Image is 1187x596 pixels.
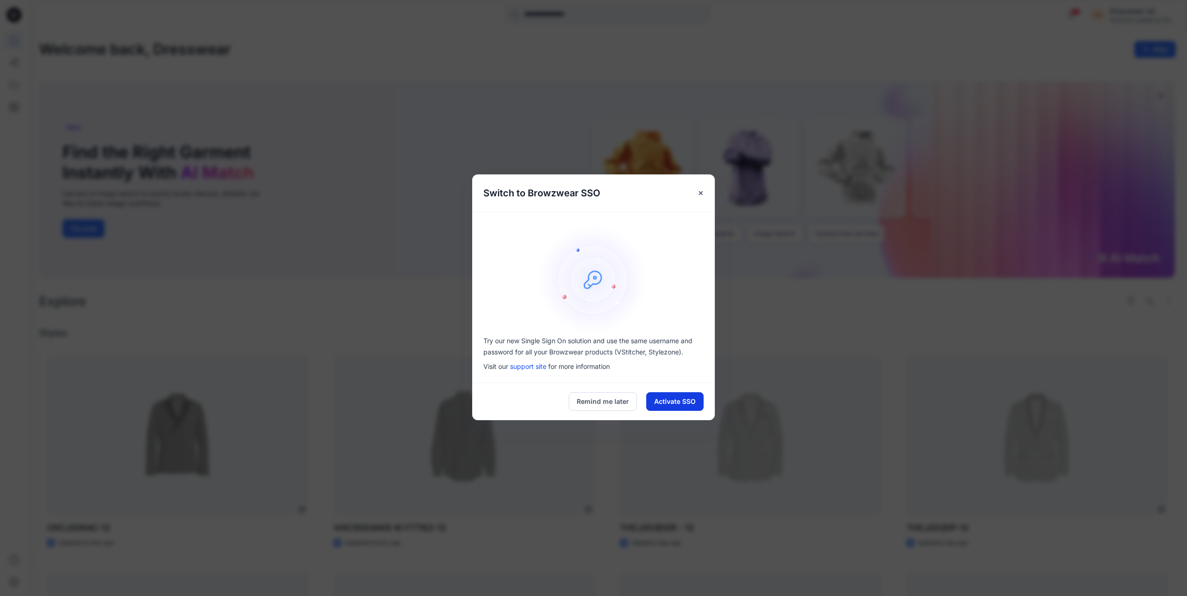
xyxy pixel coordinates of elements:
[538,223,649,335] img: onboarding-sz2.1ef2cb9c.svg
[483,335,704,358] p: Try our new Single Sign On solution and use the same username and password for all your Browzwear...
[646,392,704,411] button: Activate SSO
[692,185,709,201] button: Close
[569,392,637,411] button: Remind me later
[483,361,704,371] p: Visit our for more information
[472,174,611,212] h5: Switch to Browzwear SSO
[510,362,546,370] a: support site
